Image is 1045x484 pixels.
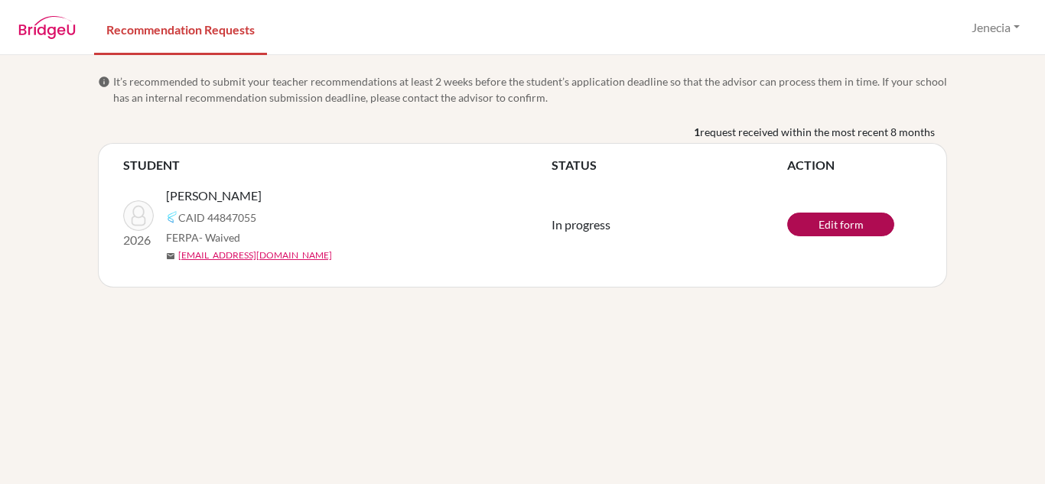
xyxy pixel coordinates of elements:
[787,213,894,236] a: Edit form
[123,200,154,231] img: Shetty, Vivan
[552,217,610,232] span: In progress
[166,229,240,245] span: FERPA
[94,2,267,55] a: Recommendation Requests
[199,231,240,244] span: - Waived
[123,156,552,174] th: STUDENT
[965,13,1027,42] button: Jenecia
[787,156,922,174] th: ACTION
[113,73,947,106] span: It’s recommended to submit your teacher recommendations at least 2 weeks before the student’s app...
[178,248,332,262] a: [EMAIL_ADDRESS][DOMAIN_NAME]
[123,231,154,249] p: 2026
[166,211,178,223] img: Common App logo
[166,187,262,205] span: [PERSON_NAME]
[166,252,175,261] span: mail
[178,210,256,226] span: CAID 44847055
[694,124,700,140] b: 1
[700,124,935,140] span: request received within the most recent 8 months
[552,156,787,174] th: STATUS
[98,76,110,88] span: info
[18,16,76,39] img: BridgeU logo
